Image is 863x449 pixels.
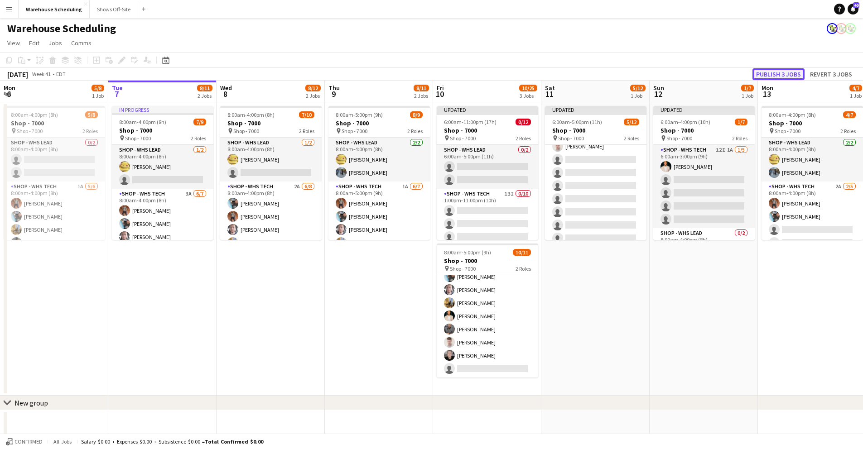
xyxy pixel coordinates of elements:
[630,85,646,91] span: 5/12
[450,265,476,272] span: Shop - 7000
[328,138,430,182] app-card-role: Shop - WHS Lead2/28:00am-4:00pm (8h)[PERSON_NAME][PERSON_NAME]
[14,439,43,445] span: Confirmed
[437,242,538,377] app-card-role: Shop - WHS Tech8/98:00am-5:00pm (9h)[PERSON_NAME][PERSON_NAME][PERSON_NAME][PERSON_NAME][PERSON_N...
[305,85,321,91] span: 8/12
[328,106,430,240] app-job-card: 8:00am-5:00pm (9h)8/9Shop - 7000 Shop - 70002 RolesShop - WHS Lead2/28:00am-4:00pm (8h)[PERSON_NA...
[437,189,538,338] app-card-role: Shop - WHS Tech13I0/101:00pm-11:00pm (10h)
[437,106,538,240] app-job-card: Updated6:00am-11:00pm (17h)0/12Shop - 7000 Shop - 70002 RolesShop - WHS Lead0/26:00am-5:00pm (11h...
[631,92,645,99] div: 1 Job
[4,182,105,278] app-card-role: Shop - WHS Tech1A5/68:00am-4:00pm (8h)[PERSON_NAME][PERSON_NAME][PERSON_NAME][PERSON_NAME]
[7,70,28,79] div: [DATE]
[220,106,322,240] div: 8:00am-4:00pm (8h)7/10Shop - 7000 Shop - 70002 RolesShop - WHS Lead1/28:00am-4:00pm (8h)[PERSON_N...
[414,85,429,91] span: 8/11
[666,135,692,142] span: Shop - 7000
[112,106,213,240] div: In progress8:00am-4:00pm (8h)7/9Shop - 7000 Shop - 70002 RolesShop - WHS Lead1/28:00am-4:00pm (8h...
[775,128,800,134] span: Shop - 7000
[197,85,212,91] span: 8/11
[732,135,747,142] span: 2 Roles
[2,89,15,99] span: 6
[7,39,20,47] span: View
[849,85,862,91] span: 4/7
[342,128,367,134] span: Shop - 7000
[112,189,213,298] app-card-role: Shop - WHS Tech3A6/78:00am-4:00pm (8h)[PERSON_NAME][PERSON_NAME][PERSON_NAME]
[450,135,476,142] span: Shop - 7000
[112,106,213,113] div: In progress
[653,106,755,113] div: Updated
[220,138,322,182] app-card-role: Shop - WHS Lead1/28:00am-4:00pm (8h)[PERSON_NAME]
[845,23,856,34] app-user-avatar: Labor Coordinator
[112,126,213,134] h3: Shop - 7000
[29,39,39,47] span: Edit
[4,106,105,240] div: 8:00am-4:00pm (8h)5/8Shop - 7000 Shop - 70002 RolesShop - WHS Lead0/28:00am-4:00pm (8h) Shop - WH...
[545,106,646,240] app-job-card: Updated6:00am-5:00pm (11h)5/12Shop - 7000 Shop - 70002 RolesShop - WHS Tech15I3/106:00am-5:00pm (...
[299,111,314,118] span: 7/10
[624,135,639,142] span: 2 Roles
[191,135,206,142] span: 2 Roles
[7,22,116,35] h1: Warehouse Scheduling
[220,84,232,92] span: Wed
[233,128,259,134] span: Shop - 7000
[4,119,105,127] h3: Shop - 7000
[112,145,213,189] app-card-role: Shop - WHS Lead1/28:00am-4:00pm (8h)[PERSON_NAME]
[741,85,754,91] span: 1/7
[52,438,73,445] span: All jobs
[220,182,322,304] app-card-role: Shop - WHS Tech2A6/88:00am-4:00pm (8h)[PERSON_NAME][PERSON_NAME][PERSON_NAME][PERSON_NAME]
[414,92,429,99] div: 2 Jobs
[336,111,383,118] span: 8:00am-5:00pm (9h)
[219,89,232,99] span: 8
[437,244,538,377] div: 8:00am-5:00pm (9h)10/11Shop - 7000 Shop - 70002 RolesShop - WHS Tech8/98:00am-5:00pm (9h)[PERSON_...
[5,437,44,447] button: Confirmed
[552,119,602,125] span: 6:00am-5:00pm (11h)
[652,89,664,99] span: 12
[437,84,444,92] span: Fri
[762,119,863,127] h3: Shop - 7000
[840,128,856,134] span: 2 Roles
[742,92,753,99] div: 1 Job
[328,119,430,127] h3: Shop - 7000
[437,126,538,134] h3: Shop - 7000
[437,257,538,265] h3: Shop - 7000
[125,135,151,142] span: Shop - 7000
[513,249,531,256] span: 10/11
[198,92,212,99] div: 2 Jobs
[119,119,166,125] span: 8:00am-4:00pm (8h)
[545,98,646,247] app-card-role: Shop - WHS Tech15I3/106:00am-5:00pm (11h)[PERSON_NAME][PERSON_NAME][PERSON_NAME]
[328,182,430,291] app-card-role: Shop - WHS Tech1A6/78:00am-5:00pm (9h)[PERSON_NAME][PERSON_NAME][PERSON_NAME][PERSON_NAME]
[653,228,755,272] app-card-role: Shop - WHS Lead0/28:00am-4:00pm (8h)
[735,119,747,125] span: 1/7
[760,89,773,99] span: 13
[853,2,859,8] span: 40
[762,106,863,240] app-job-card: 8:00am-4:00pm (8h)4/7Shop - 7000 Shop - 70002 RolesShop - WHS Lead2/28:00am-4:00pm (8h)[PERSON_NA...
[836,23,847,34] app-user-avatar: Labor Coordinator
[92,85,104,91] span: 5/8
[111,89,123,99] span: 7
[67,37,95,49] a: Comms
[516,265,531,272] span: 2 Roles
[558,135,584,142] span: Shop - 7000
[48,39,62,47] span: Jobs
[25,37,43,49] a: Edit
[85,111,98,118] span: 5/8
[752,68,805,80] button: Publish 3 jobs
[81,438,263,445] div: Salary $0.00 + Expenses $0.00 + Subsistence $0.00 =
[4,138,105,182] app-card-role: Shop - WHS Lead0/28:00am-4:00pm (8h)
[328,84,340,92] span: Thu
[545,84,555,92] span: Sat
[71,39,92,47] span: Comms
[843,111,856,118] span: 4/7
[653,106,755,240] app-job-card: Updated6:00am-4:00pm (10h)1/7Shop - 7000 Shop - 70002 RolesShop - WHS Tech12I1A1/56:00am-3:00pm (...
[850,92,862,99] div: 1 Job
[519,85,537,91] span: 10/25
[545,126,646,134] h3: Shop - 7000
[17,128,43,134] span: Shop - 7000
[437,106,538,113] div: Updated
[205,438,263,445] span: Total Confirmed $0.00
[520,92,537,99] div: 3 Jobs
[19,0,90,18] button: Warehouse Scheduling
[193,119,206,125] span: 7/9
